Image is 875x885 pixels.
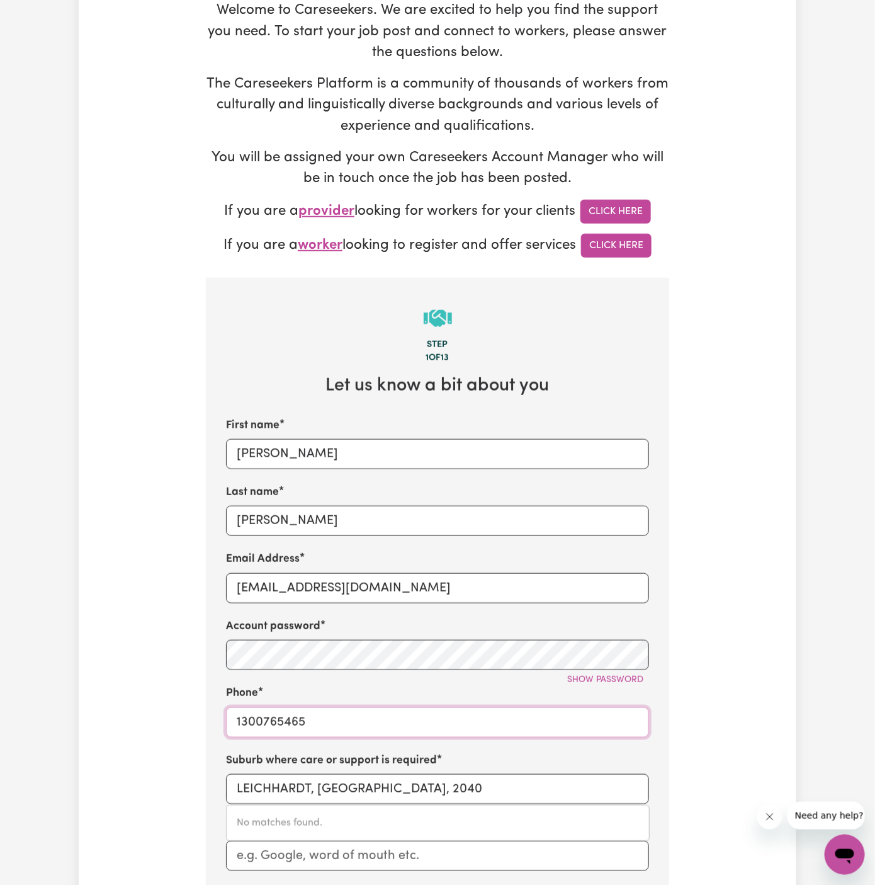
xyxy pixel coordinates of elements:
p: If you are a looking to register and offer services [206,234,669,258]
a: Click Here [581,234,652,258]
input: e.g. Google, word of mouth etc. [226,841,649,871]
span: worker [298,238,342,253]
label: Account password [226,619,320,635]
div: menu-options [226,805,650,842]
iframe: Message from company [787,802,865,830]
label: Suburb where care or support is required [226,753,437,769]
a: Click Here [580,200,651,224]
span: Show password [567,675,643,685]
p: The Careseekers Platform is a community of thousands of workers from culturally and linguisticall... [206,74,669,137]
input: e.g. Diana [226,439,649,469]
input: e.g. North Bondi, New South Wales [226,774,649,804]
p: You will be assigned your own Careseekers Account Manager who will be in touch once the job has b... [206,147,669,190]
label: Email Address [226,551,300,568]
iframe: Button to launch messaging window [825,835,865,875]
input: e.g. Rigg [226,506,649,536]
label: Last name [226,484,279,501]
input: e.g. 0412 345 678 [226,707,649,738]
div: Step [226,338,649,352]
button: Show password [562,670,649,690]
iframe: Close message [757,804,782,830]
label: First name [226,418,279,434]
span: provider [298,204,354,219]
h2: Let us know a bit about you [226,375,649,397]
label: Phone [226,685,258,702]
div: 1 of 13 [226,351,649,365]
p: If you are a looking for workers for your clients [206,200,669,224]
input: e.g. diana.rigg@yahoo.com.au [226,573,649,603]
